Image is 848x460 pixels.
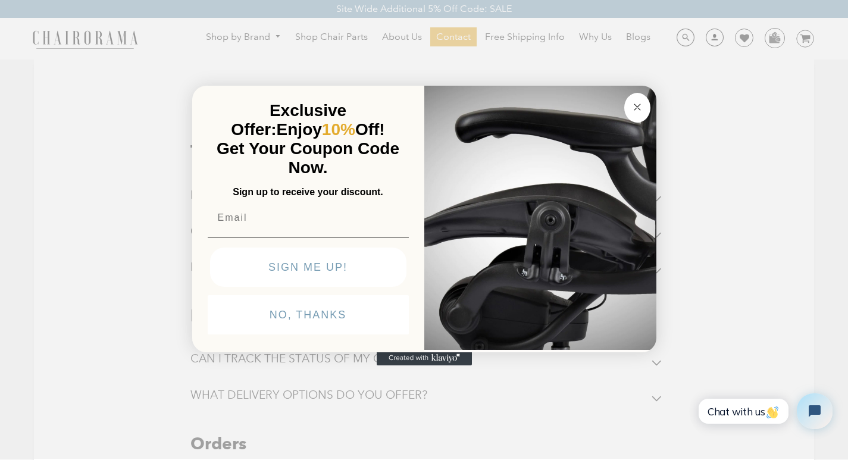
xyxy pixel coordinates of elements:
[424,83,656,350] img: 92d77583-a095-41f6-84e7-858462e0427a.jpeg
[624,93,650,123] button: Close dialog
[217,139,399,177] span: Get Your Coupon Code Now.
[277,120,385,139] span: Enjoy Off!
[377,351,472,365] a: Created with Klaviyo - opens in a new tab
[208,295,409,334] button: NO, THANKS
[231,101,346,139] span: Exclusive Offer:
[689,383,843,439] iframe: Tidio Chat
[322,120,355,139] span: 10%
[208,206,409,230] input: Email
[233,187,383,197] span: Sign up to receive your discount.
[210,248,406,287] button: SIGN ME UP!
